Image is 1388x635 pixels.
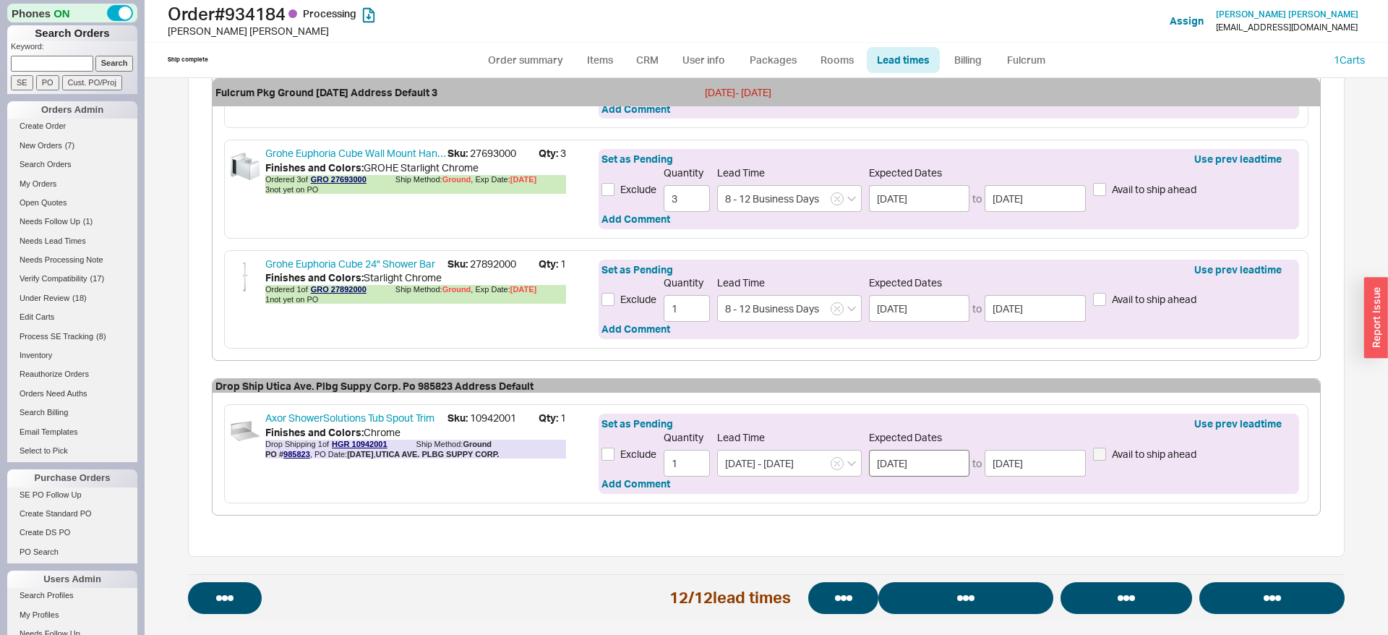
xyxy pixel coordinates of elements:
[20,274,87,283] span: Verify Compatibility
[83,217,93,226] span: ( 1 )
[72,294,87,302] span: ( 18 )
[96,332,106,341] span: ( 8 )
[7,214,137,229] a: Needs Follow Up(1)
[265,257,447,271] a: Grohe Euphoria Cube 24" Shower Bar
[601,477,670,491] button: Add Comment
[664,450,710,477] input: Quantity
[601,448,614,461] input: Exclude
[1112,182,1196,197] span: Avail to ship ahead
[265,271,364,284] b: Finishes and Colors :
[447,146,539,161] span: 27693000
[265,146,447,161] a: Grohe Euphoria Cube Wall Mount Hand Shower Holder
[7,101,137,119] div: Orders Admin
[364,161,479,174] span: GROHE Starlight Chrome
[7,588,137,603] a: Search Profiles
[810,47,864,73] a: Rooms
[20,255,103,264] span: Needs Processing Note
[601,152,673,166] button: Set as Pending
[20,141,62,150] span: New Orders
[669,587,791,609] div: 12 / 12 lead times
[847,461,856,466] svg: open menu
[442,175,471,184] b: Ground
[1216,9,1358,20] a: [PERSON_NAME] [PERSON_NAME]
[7,25,137,41] h1: Search Orders
[7,138,137,153] a: New Orders(7)
[265,175,566,185] div: Ordered 3 of Ship Method:
[510,285,536,294] span: [DATE]
[168,4,698,24] h1: Order # 934184
[215,85,695,100] span: Fulcrum Pkg Ground [DATE] Address Default 3
[664,185,710,212] input: Quantity
[972,192,982,206] div: to
[265,285,566,295] div: Ordered 1 of Ship Method:
[1093,293,1106,306] input: Avail to ship ahead
[231,263,260,291] img: bi3iidpsqyc56g3182f547bxa2huv8sk_um4hyc
[20,217,80,226] span: Needs Follow Up
[539,411,566,425] span: 1
[265,450,500,459] div: , PO Date: ,
[717,276,765,289] span: Lead Time
[447,411,539,425] span: 10942001
[601,212,670,226] button: Add Comment
[332,440,387,450] a: HGR 10942001
[376,450,500,459] b: UTICA AVE. PLBG SUPPY CORP.
[717,185,862,212] input: Select...
[283,450,310,459] a: 985823
[7,571,137,588] div: Users Admin
[168,56,208,64] div: Ship complete
[847,196,856,202] svg: open menu
[364,271,442,284] span: Starlight Chrome
[539,147,558,159] b: Qty:
[7,608,137,623] a: My Profiles
[7,157,137,172] a: Search Orders
[7,405,137,420] a: Search Billing
[90,274,105,283] span: ( 17 )
[347,450,373,459] b: [DATE]
[447,412,468,424] b: Sku:
[265,185,566,194] div: 3 not yet on PO
[7,386,137,401] a: Orders Need Auths
[471,285,536,295] div: , Exp Date:
[867,47,940,73] a: Lead times
[576,47,623,73] a: Items
[265,295,566,304] div: 1 not yet on PO
[7,176,137,192] a: My Orders
[717,295,862,322] input: Select...
[601,293,614,306] input: Exclude
[996,47,1055,73] a: Fulcrum
[620,447,656,461] span: Exclude
[1194,263,1282,277] button: Use prev leadtime
[672,47,736,73] a: User info
[869,166,1086,179] span: Expected Dates
[664,431,710,444] span: Quantity
[7,291,137,306] a: Under Review(18)
[231,152,260,181] img: https___americanstandard.box.com_shared_static_rmkcx7jzwy0kme9jg3s31wfzyou4qce0_copy_jbq8gc
[869,276,1086,289] span: Expected Dates
[311,285,367,295] a: GRO 27892000
[265,411,447,425] a: Axor ShowerSolutions Tub Spout Trim
[7,506,137,521] a: Create Standard PO
[7,525,137,540] a: Create DS PO
[1194,417,1282,431] button: Use prev leadtime
[620,182,656,197] span: Exclude
[11,75,33,90] input: SE
[447,257,468,270] b: Sku:
[7,443,137,459] a: Select to Pick
[463,440,492,448] b: Ground
[7,329,137,344] a: Process SE Tracking(8)
[705,85,831,100] div: [DATE] - [DATE]
[265,450,310,459] b: PO #
[601,102,670,116] button: Add Comment
[7,252,137,268] a: Needs Processing Note
[620,292,656,307] span: Exclude
[847,306,856,312] svg: open menu
[265,161,364,174] b: Finishes and Colors :
[869,431,1086,444] span: Expected Dates
[231,417,260,446] img: file_nj2cz1
[1194,152,1282,166] button: Use prev leadtime
[717,166,765,179] span: Lead Time
[168,24,698,38] div: [PERSON_NAME] [PERSON_NAME]
[265,440,566,459] div: Drop Shipping 1 of Ship Method:
[11,41,137,56] p: Keyword:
